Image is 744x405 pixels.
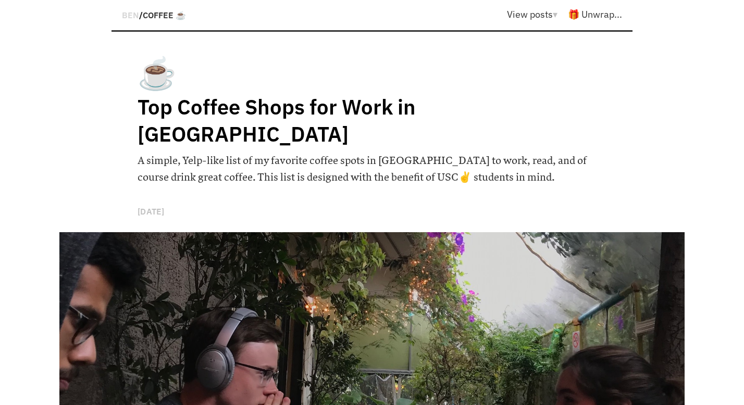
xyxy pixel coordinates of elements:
h6: A simple, Yelp-like list of my favorite coffee spots in [GEOGRAPHIC_DATA] to work, read, and of c... [138,153,606,186]
a: 🎁 Unwrap... [568,8,622,20]
a: BEN [122,10,139,20]
p: [DATE] [138,201,606,221]
span: ▾ [553,8,557,20]
h1: ☕️ [138,52,606,93]
div: / [122,5,186,24]
h1: Top Coffee Shops for Work in [GEOGRAPHIC_DATA] [138,93,528,147]
a: View posts [507,8,568,20]
a: Coffee ☕️ [143,10,186,20]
